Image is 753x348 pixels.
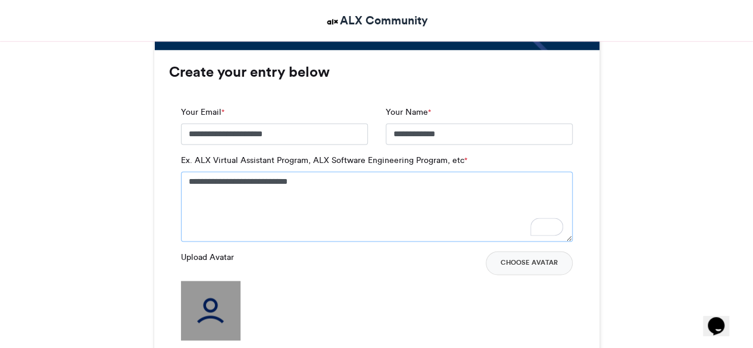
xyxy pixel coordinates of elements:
[703,300,741,336] iframe: chat widget
[169,65,585,79] h3: Create your entry below
[181,171,573,242] textarea: To enrich screen reader interactions, please activate Accessibility in Grammarly extension settings
[181,251,234,264] label: Upload Avatar
[181,281,240,340] img: user_filled.png
[181,154,467,167] label: Ex. ALX Virtual Assistant Program, ALX Software Engineering Program, etc
[325,14,340,29] img: ALX Community
[486,251,573,275] button: Choose Avatar
[386,106,431,118] label: Your Name
[325,12,428,29] a: ALX Community
[181,106,224,118] label: Your Email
